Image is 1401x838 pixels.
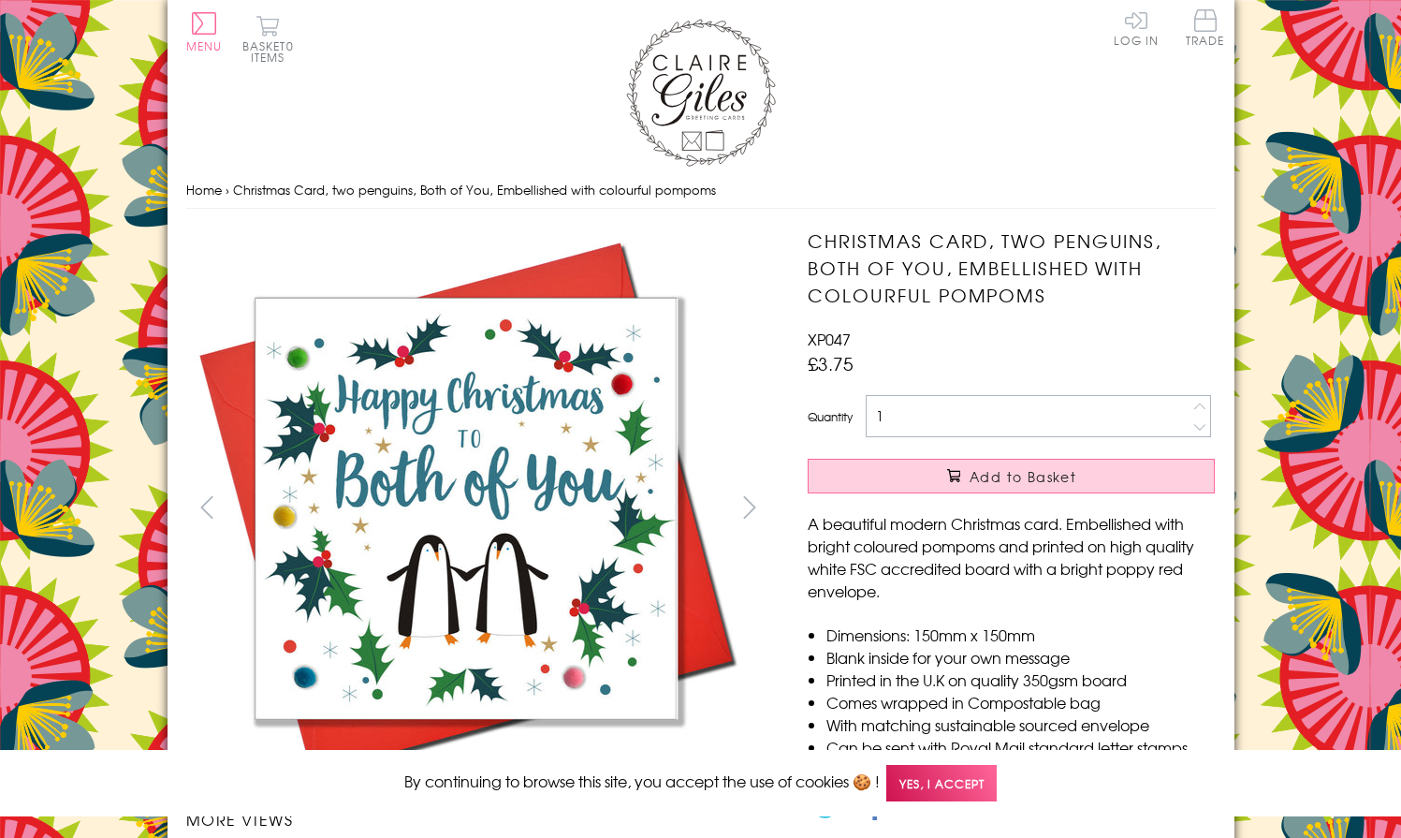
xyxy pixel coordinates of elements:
[186,486,228,528] button: prev
[808,328,851,350] span: XP047
[1186,9,1225,50] a: Trade
[251,37,294,66] span: 0 items
[770,228,1332,787] img: Christmas Card, two penguins, Both of You, Embellished with colourful pompoms
[886,765,997,801] span: Yes, I accept
[233,181,716,198] span: Christmas Card, two penguins, Both of You, Embellished with colourful pompoms
[186,37,223,54] span: Menu
[186,808,771,831] h3: More views
[1186,9,1225,46] span: Trade
[826,736,1215,758] li: Can be sent with Royal Mail standard letter stamps
[185,228,747,789] img: Christmas Card, two penguins, Both of You, Embellished with colourful pompoms
[808,408,853,425] label: Quantity
[186,171,1216,210] nav: breadcrumbs
[808,512,1215,602] p: A beautiful modern Christmas card. Embellished with bright coloured pompoms and printed on high q...
[826,713,1215,736] li: With matching sustainable sourced envelope
[728,486,770,528] button: next
[226,181,229,198] span: ›
[826,691,1215,713] li: Comes wrapped in Compostable bag
[626,19,776,167] img: Claire Giles Greetings Cards
[826,624,1215,646] li: Dimensions: 150mm x 150mm
[808,459,1215,493] button: Add to Basket
[1114,9,1159,46] a: Log In
[808,350,854,376] span: £3.75
[970,467,1076,486] span: Add to Basket
[808,228,1215,308] h1: Christmas Card, two penguins, Both of You, Embellished with colourful pompoms
[242,15,294,63] button: Basket0 items
[186,181,222,198] a: Home
[826,669,1215,691] li: Printed in the U.K on quality 350gsm board
[826,646,1215,669] li: Blank inside for your own message
[186,12,223,51] button: Menu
